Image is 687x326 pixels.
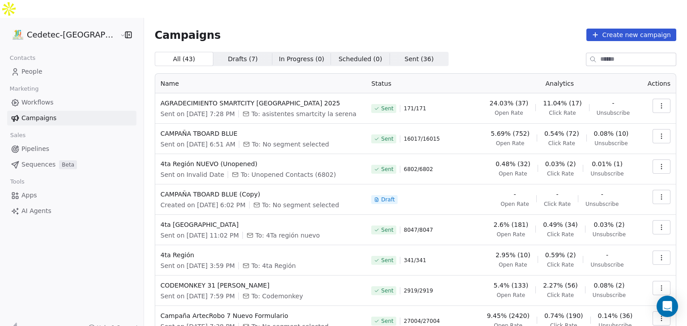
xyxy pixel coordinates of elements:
span: Sent on [DATE] 11:02 PM [161,231,239,240]
div: Open Intercom Messenger [657,296,678,317]
span: Sent ( 36 ) [405,54,434,64]
span: Created on [DATE] 6:02 PM [161,201,246,209]
span: 24.03% (37) [490,99,529,108]
span: Sent on [DATE] 7:28 PM [161,109,235,118]
span: 27004 / 27004 [404,318,440,325]
span: Sent [381,105,393,112]
span: To: Unopened Contacts (6802) [241,170,336,179]
span: Campaigns [155,29,221,41]
span: 0.08% (2) [594,281,625,290]
span: To: 4ta Región [251,261,296,270]
span: Open Rate [499,261,527,268]
span: Click Rate [544,201,571,208]
span: Open Rate [500,201,529,208]
span: 0.48% (32) [496,159,530,168]
span: 2.6% (181) [494,220,529,229]
span: 0.59% (2) [545,251,576,259]
span: Unsubscribe [585,201,619,208]
span: Unsubscribe [590,261,623,268]
span: Sent [381,135,393,142]
span: To: No segment selected [262,201,339,209]
span: Scheduled ( 0 ) [339,54,382,64]
span: Click Rate [549,109,576,117]
span: Click Rate [547,231,574,238]
span: Sent [381,287,393,294]
span: Sent on [DATE] 3:59 PM [161,261,235,270]
span: 2.95% (10) [496,251,530,259]
span: To: 4Ta región nuevo [255,231,320,240]
span: 4ta Región NUEVO (Unopened) [161,159,361,168]
span: Sent [381,226,393,234]
span: Drafts ( 7 ) [228,54,258,64]
span: Sent [381,318,393,325]
th: Status [366,74,478,93]
span: To: No segment selected [252,140,329,149]
span: Beta [59,160,77,169]
span: - [606,251,608,259]
span: In Progress ( 0 ) [279,54,325,64]
span: 0.54% (72) [544,129,579,138]
a: Pipelines [7,142,136,156]
a: Campaigns [7,111,136,125]
th: Name [155,74,366,93]
span: 8047 / 8047 [404,226,433,234]
span: CAMPAÑA TBOARD BLUE (Copy) [161,190,361,199]
a: Workflows [7,95,136,110]
span: - [556,190,558,199]
span: Cedetec-[GEOGRAPHIC_DATA] [27,29,118,41]
span: 0.03% (2) [594,220,625,229]
span: 5.69% (752) [491,129,530,138]
button: Create new campaign [586,29,676,41]
th: Actions [641,74,676,93]
span: 9.45% (2420) [487,311,529,320]
span: Click Rate [547,170,574,177]
span: AI Agents [21,206,51,216]
span: Workflows [21,98,54,107]
span: Sent on [DATE] 7:59 PM [161,292,235,301]
span: 16017 / 16015 [404,135,440,142]
span: 2919 / 2919 [404,287,433,294]
span: Unsubscribe [590,170,623,177]
span: 341 / 341 [404,257,426,264]
a: AI Agents [7,204,136,218]
span: Sent on [DATE] 6:51 AM [161,140,236,149]
span: 4ta Región [161,251,361,259]
span: Unsubscribe [597,109,630,117]
span: Pipelines [21,144,49,154]
span: 0.08% (10) [594,129,629,138]
span: Click Rate [547,292,574,299]
span: Tools [6,175,28,188]
span: Sent [381,257,393,264]
img: IMAGEN%2010%20A%C3%83%C2%91OS.png [13,29,23,40]
th: Analytics [478,74,641,93]
button: Cedetec-[GEOGRAPHIC_DATA] [11,27,114,42]
span: Click Rate [548,140,575,147]
span: Marketing [6,82,42,96]
a: Apps [7,188,136,203]
span: Open Rate [497,231,526,238]
span: 5.4% (133) [494,281,529,290]
span: CAMPAÑA TBOARD BLUE [161,129,361,138]
span: Unsubscribe [593,292,626,299]
a: People [7,64,136,79]
span: 0.03% (2) [545,159,576,168]
span: 171 / 171 [404,105,426,112]
span: Campaigns [21,113,56,123]
span: Unsubscribe [594,140,628,147]
span: People [21,67,42,76]
span: Sent [381,166,393,173]
span: Apps [21,191,37,200]
span: 4ta [GEOGRAPHIC_DATA] [161,220,361,229]
span: Unsubscribe [593,231,626,238]
span: Open Rate [495,109,523,117]
span: - [601,190,603,199]
span: CODEMONKEY 31 [PERSON_NAME] [161,281,361,290]
span: Open Rate [496,140,525,147]
span: 2.27% (56) [543,281,578,290]
span: Open Rate [497,292,526,299]
span: - [612,99,614,108]
span: Contacts [6,51,39,65]
span: Sequences [21,160,55,169]
a: SequencesBeta [7,157,136,172]
span: Sent on Invalid Date [161,170,225,179]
